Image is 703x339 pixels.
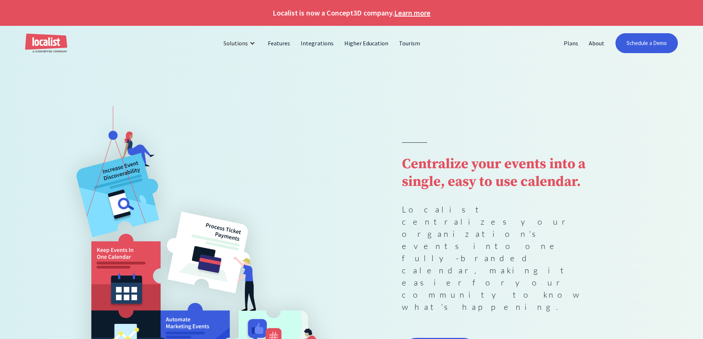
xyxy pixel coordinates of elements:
[402,203,603,313] p: Localist centralizes your organization's events into one fully-branded calendar, making it easier...
[25,34,67,53] a: home
[584,34,610,52] a: About
[394,34,426,52] a: Tourism
[223,39,248,48] div: Solutions
[615,33,678,53] a: Schedule a Demo
[218,34,263,52] div: Solutions
[394,7,430,18] a: Learn more
[296,34,339,52] a: Integrations
[402,155,586,191] strong: Centralize your events into a single, easy to use calendar.
[263,34,296,52] a: Features
[339,34,394,52] a: Higher Education
[559,34,584,52] a: Plans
